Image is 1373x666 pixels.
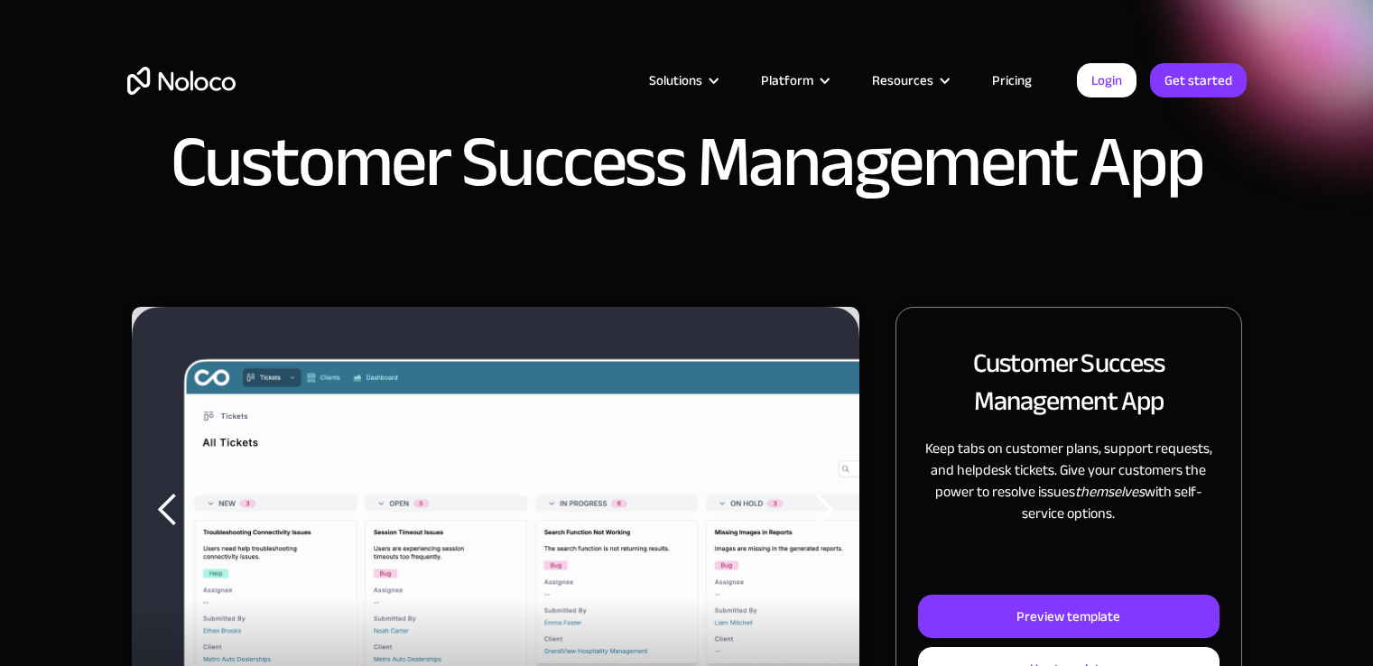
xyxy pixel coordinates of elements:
[649,69,702,92] div: Solutions
[1077,63,1136,97] a: Login
[1075,478,1145,505] em: themselves
[918,438,1219,524] p: Keep tabs on customer plans, support requests, and helpdesk tickets. Give your customers the powe...
[1150,63,1247,97] a: Get started
[1016,605,1120,628] div: Preview template
[849,69,969,92] div: Resources
[918,542,1219,564] p: ‍
[127,67,236,95] a: home
[626,69,738,92] div: Solutions
[872,69,933,92] div: Resources
[171,126,1203,199] h1: Customer Success Management App
[761,69,813,92] div: Platform
[918,595,1219,638] a: Preview template
[918,344,1219,420] h2: Customer Success Management App
[969,69,1054,92] a: Pricing
[738,69,849,92] div: Platform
